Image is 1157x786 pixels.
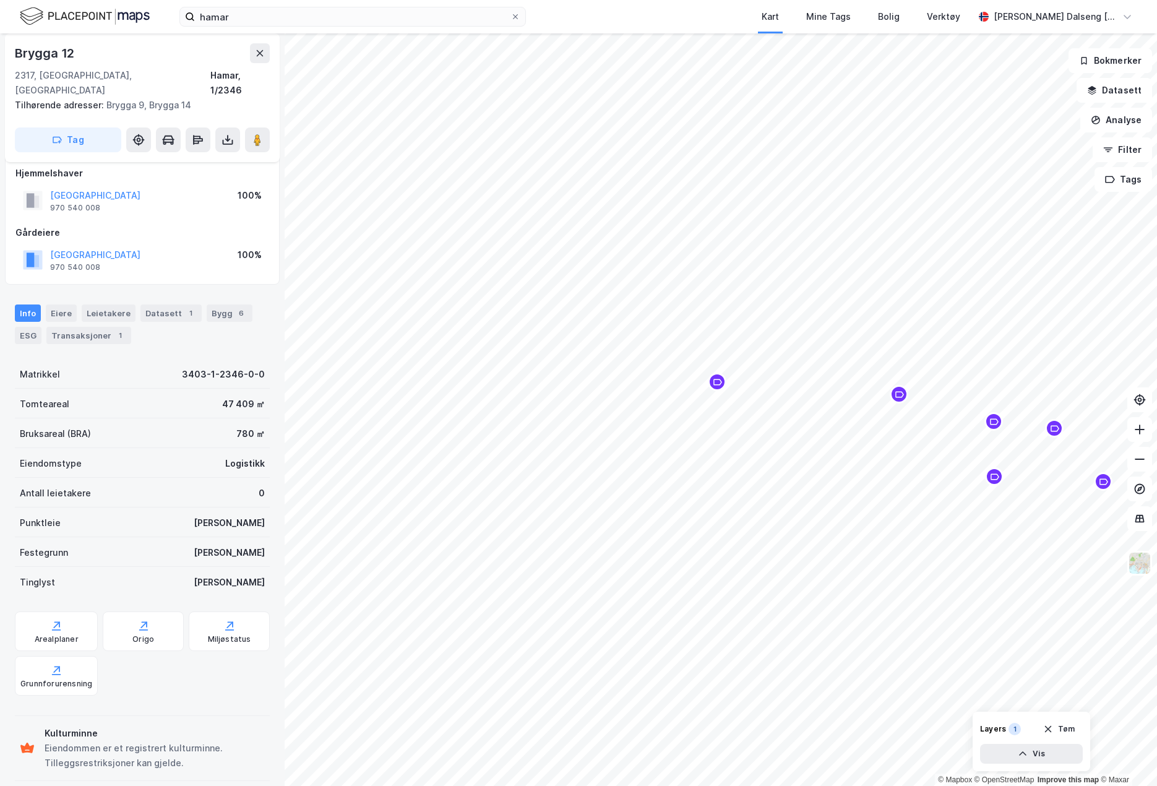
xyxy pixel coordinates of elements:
[207,304,252,322] div: Bygg
[208,634,251,644] div: Miljøstatus
[20,6,150,27] img: logo.f888ab2527a4732fd821a326f86c7f29.svg
[132,634,154,644] div: Origo
[235,307,247,319] div: 6
[20,486,91,501] div: Antall leietakere
[15,225,269,240] div: Gårdeiere
[938,775,972,784] a: Mapbox
[1093,137,1152,162] button: Filter
[20,545,68,560] div: Festegrunn
[890,385,908,404] div: Map marker
[1128,551,1151,575] img: Z
[806,9,851,24] div: Mine Tags
[15,68,210,98] div: 2317, [GEOGRAPHIC_DATA], [GEOGRAPHIC_DATA]
[140,304,202,322] div: Datasett
[762,9,779,24] div: Kart
[15,98,260,113] div: Brygga 9, Brygga 14
[194,575,265,590] div: [PERSON_NAME]
[20,679,92,689] div: Grunnforurensning
[50,203,100,213] div: 970 540 008
[20,426,91,441] div: Bruksareal (BRA)
[184,307,197,319] div: 1
[1094,472,1112,491] div: Map marker
[927,9,960,24] div: Verktøy
[20,456,82,471] div: Eiendomstype
[46,327,131,344] div: Transaksjoner
[114,329,126,342] div: 1
[1080,108,1152,132] button: Analyse
[20,516,61,530] div: Punktleie
[238,248,262,262] div: 100%
[985,467,1004,486] div: Map marker
[82,304,135,322] div: Leietakere
[878,9,900,24] div: Bolig
[45,726,265,741] div: Kulturminne
[1009,723,1021,735] div: 1
[225,456,265,471] div: Logistikk
[980,744,1083,764] button: Vis
[195,7,510,26] input: Søk på adresse, matrikkel, gårdeiere, leietakere eller personer
[222,397,265,412] div: 47 409 ㎡
[980,724,1006,734] div: Layers
[20,397,69,412] div: Tomteareal
[974,775,1034,784] a: OpenStreetMap
[1069,48,1152,73] button: Bokmerker
[15,304,41,322] div: Info
[50,262,100,272] div: 970 540 008
[15,127,121,152] button: Tag
[1038,775,1099,784] a: Improve this map
[259,486,265,501] div: 0
[35,634,79,644] div: Arealplaner
[1035,719,1083,739] button: Tøm
[984,412,1003,431] div: Map marker
[1045,419,1064,438] div: Map marker
[210,68,270,98] div: Hamar, 1/2346
[1095,727,1157,786] div: Kontrollprogram for chat
[15,327,41,344] div: ESG
[236,426,265,441] div: 780 ㎡
[194,545,265,560] div: [PERSON_NAME]
[182,367,265,382] div: 3403-1-2346-0-0
[20,575,55,590] div: Tinglyst
[238,188,262,203] div: 100%
[994,9,1117,24] div: [PERSON_NAME] Dalseng [PERSON_NAME]
[45,741,265,771] div: Eiendommen er et registrert kulturminne. Tilleggsrestriksjoner kan gjelde.
[1095,727,1157,786] iframe: Chat Widget
[20,367,60,382] div: Matrikkel
[15,166,269,181] div: Hjemmelshaver
[15,100,106,110] span: Tilhørende adresser:
[1095,167,1152,192] button: Tags
[1077,78,1152,103] button: Datasett
[708,373,726,391] div: Map marker
[194,516,265,530] div: [PERSON_NAME]
[46,304,77,322] div: Eiere
[15,43,77,63] div: Brygga 12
